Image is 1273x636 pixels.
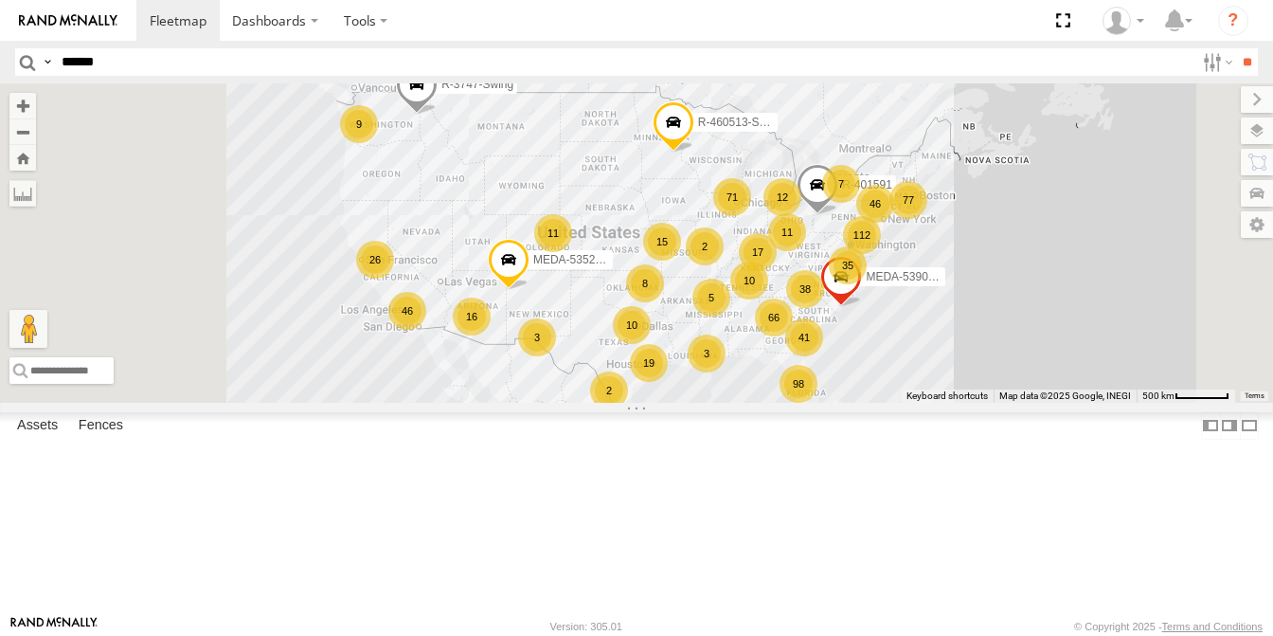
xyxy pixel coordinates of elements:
i: ? [1218,6,1248,36]
span: MEDA-539001-Roll [866,271,963,284]
div: 11 [768,213,806,251]
label: Dock Summary Table to the Right [1220,412,1239,440]
div: 17 [739,233,777,271]
div: 9 [340,105,378,143]
span: 500 km [1142,391,1174,401]
button: Map Scale: 500 km per 54 pixels [1137,390,1235,403]
div: Version: 305.01 [550,621,622,632]
button: Zoom Home [9,145,36,171]
div: 7 [822,165,860,203]
span: Map data ©2025 Google, INEGI [999,391,1131,401]
div: 41 [785,318,823,356]
div: 3 [518,318,556,356]
div: Craig Maywhort [1096,7,1151,35]
div: 2 [686,227,724,265]
button: Zoom in [9,93,36,118]
span: MEDA-535213-Roll [533,254,631,267]
div: 10 [730,262,768,300]
div: 11 [534,214,572,252]
label: Assets [8,413,67,440]
label: Hide Summary Table [1240,412,1259,440]
div: 66 [755,299,793,336]
div: 8 [626,264,664,302]
div: 10 [613,306,651,344]
label: Measure [9,180,36,207]
a: Terms [1245,391,1264,399]
div: 46 [856,185,894,223]
label: Search Filter Options [1195,48,1236,76]
div: 12 [763,178,801,216]
div: 15 [643,223,681,261]
label: Dock Summary Table to the Left [1201,412,1220,440]
div: 5 [692,279,730,317]
span: R-401591 [842,179,892,192]
label: Search Query [40,48,55,76]
a: Terms and Conditions [1162,621,1263,632]
label: Fences [69,413,133,440]
div: 19 [630,344,668,382]
div: 71 [713,178,751,216]
div: 46 [388,292,426,330]
label: Map Settings [1241,211,1273,238]
span: R-3747-Swing [441,78,513,91]
div: 16 [453,298,491,336]
button: Keyboard shortcuts [906,390,988,403]
div: 2 [590,372,628,409]
div: 38 [786,270,824,308]
button: Zoom out [9,118,36,145]
div: 77 [889,181,927,219]
span: R-460513-Swing [698,117,782,130]
img: rand-logo.svg [19,14,117,27]
div: 26 [356,241,394,279]
div: 3 [688,335,726,373]
div: 35 [829,246,867,284]
div: 98 [780,365,817,403]
button: Drag Pegman onto the map to open Street View [9,310,47,348]
div: © Copyright 2025 - [1074,621,1263,632]
a: Visit our Website [10,617,98,636]
div: 112 [843,216,881,254]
